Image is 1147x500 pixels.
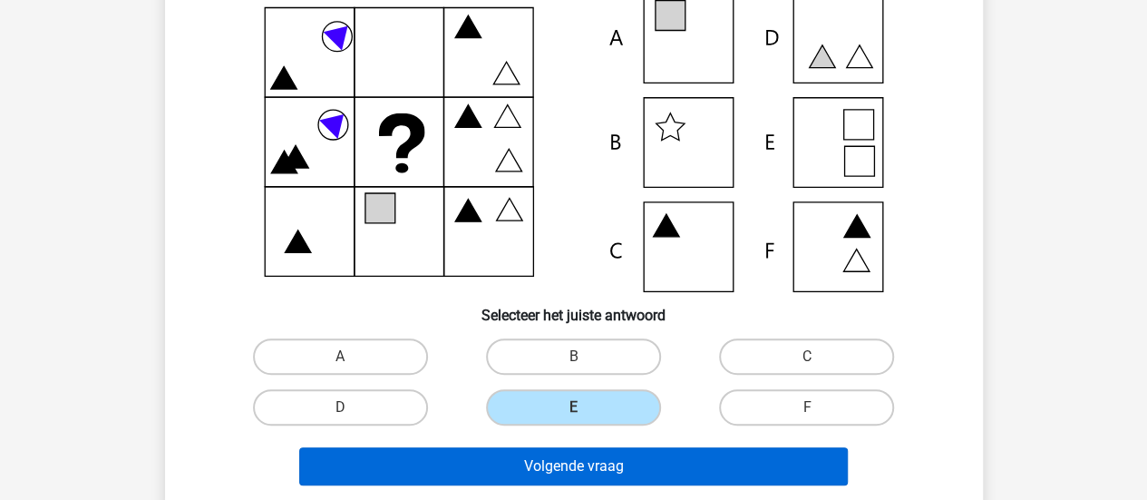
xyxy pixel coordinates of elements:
label: F [719,389,894,426]
button: Volgende vraag [299,447,848,485]
label: D [253,389,428,426]
label: B [486,338,661,375]
label: E [486,389,661,426]
label: A [253,338,428,375]
h6: Selecteer het juiste antwoord [194,292,954,324]
label: C [719,338,894,375]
